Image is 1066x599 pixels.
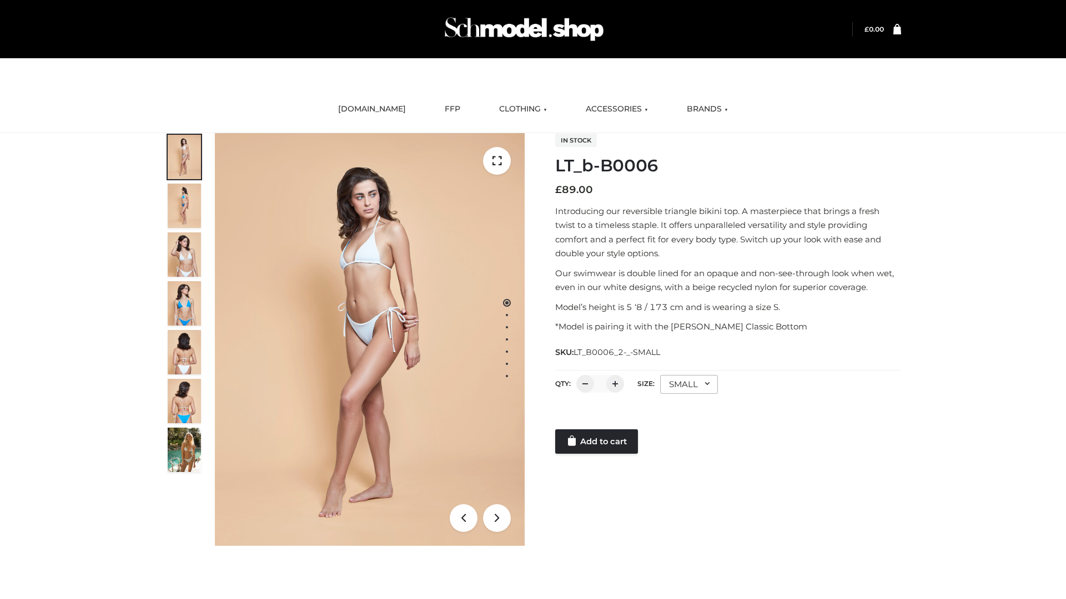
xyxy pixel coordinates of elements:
[555,204,901,261] p: Introducing our reversible triangle bikini top. A masterpiece that brings a fresh twist to a time...
[555,346,661,359] span: SKU:
[678,97,736,121] a: BRANDS
[215,133,525,546] img: ArielClassicBikiniTop_CloudNine_AzureSky_OW114ECO_1
[168,232,201,277] img: ArielClassicBikiniTop_CloudNine_AzureSky_OW114ECO_3-scaled.jpg
[168,330,201,374] img: ArielClassicBikiniTop_CloudNine_AzureSky_OW114ECO_7-scaled.jpg
[436,97,469,121] a: FFP
[168,135,201,179] img: ArielClassicBikiniTop_CloudNine_AzureSky_OW114ECO_1-scaled.jpg
[577,97,656,121] a: ACCESSORIES
[555,134,597,147] span: In stock
[864,25,884,33] a: £0.00
[574,347,660,357] span: LT_B0006_2-_-SMALL
[330,97,414,121] a: [DOMAIN_NAME]
[660,375,718,394] div: SMALL
[168,281,201,326] img: ArielClassicBikiniTop_CloudNine_AzureSky_OW114ECO_4-scaled.jpg
[555,184,593,196] bdi: 89.00
[864,25,869,33] span: £
[555,184,562,196] span: £
[168,379,201,423] img: ArielClassicBikiniTop_CloudNine_AzureSky_OW114ECO_8-scaled.jpg
[555,300,901,314] p: Model’s height is 5 ‘8 / 173 cm and is wearing a size S.
[555,156,901,176] h1: LT_b-B0006
[555,429,638,454] a: Add to cart
[168,428,201,472] img: Arieltop_CloudNine_AzureSky2.jpg
[555,319,901,334] p: *Model is pairing it with the [PERSON_NAME] Classic Bottom
[637,379,655,388] label: Size:
[555,266,901,295] p: Our swimwear is double lined for an opaque and non-see-through look when wet, even in our white d...
[555,379,571,388] label: QTY:
[864,25,884,33] bdi: 0.00
[441,7,607,51] img: Schmodel Admin 964
[491,97,555,121] a: CLOTHING
[168,184,201,228] img: ArielClassicBikiniTop_CloudNine_AzureSky_OW114ECO_2-scaled.jpg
